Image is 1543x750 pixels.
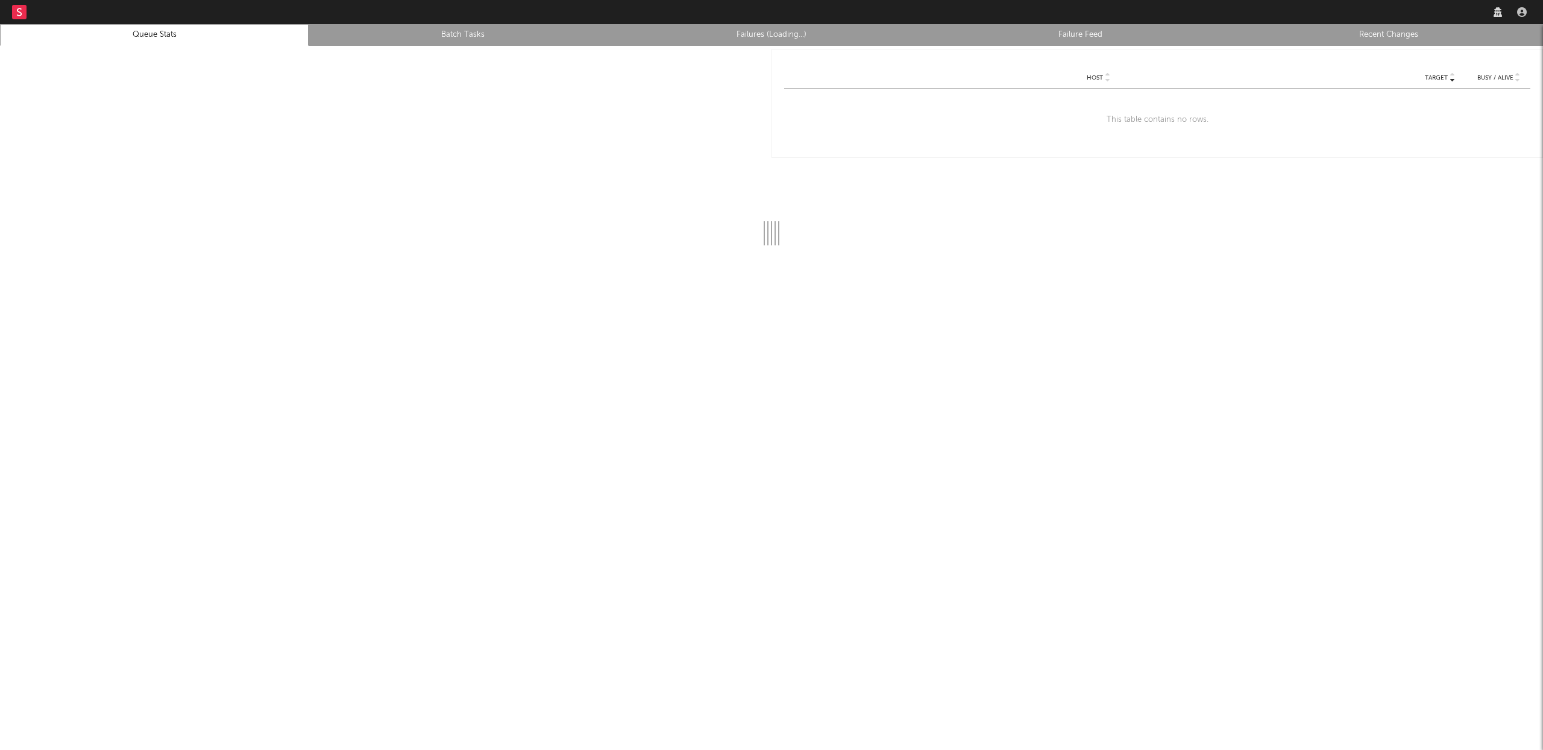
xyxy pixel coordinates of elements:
[624,28,919,42] a: Failures (Loading...)
[932,28,1228,42] a: Failure Feed
[1425,74,1448,81] span: Target
[784,89,1530,151] div: This table contains no rows.
[1087,74,1103,81] span: Host
[315,28,611,42] a: Batch Tasks
[7,28,302,42] a: Queue Stats
[1241,28,1536,42] a: Recent Changes
[1477,74,1513,81] span: Busy / Alive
